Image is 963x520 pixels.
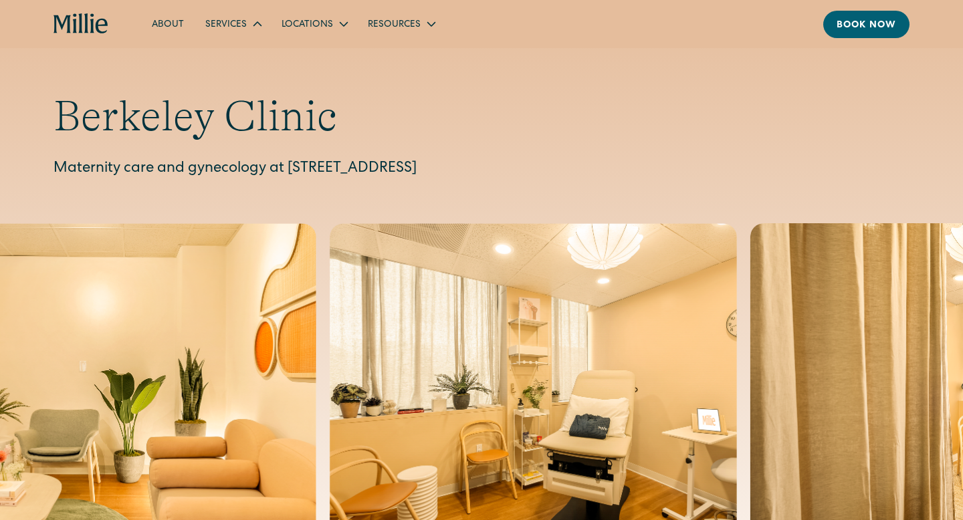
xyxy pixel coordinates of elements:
p: Maternity care and gynecology at [STREET_ADDRESS] [53,158,909,180]
div: Services [205,18,247,32]
div: Resources [368,18,421,32]
a: Book now [823,11,909,38]
div: Locations [282,18,333,32]
div: Services [195,13,271,35]
div: Locations [271,13,357,35]
a: home [53,13,109,35]
a: About [141,13,195,35]
h1: Berkeley Clinic [53,91,909,142]
div: Book now [837,19,896,33]
div: Resources [357,13,445,35]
